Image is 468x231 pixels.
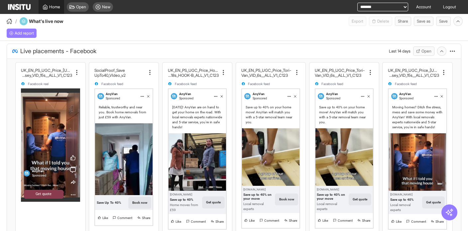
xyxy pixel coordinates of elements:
span: Like [396,219,402,224]
span: Like [322,218,328,223]
span: New [102,4,110,10]
div: What's live now [20,17,74,25]
span: Comment [117,215,132,220]
button: / [5,17,17,25]
span: Facebook feed [321,82,343,85]
div: Save up to 40% [170,198,200,202]
span: Add report [15,31,34,36]
span: Home [49,4,60,10]
span: Open [76,4,86,10]
h2: Phasey_VID_15s__ALL_V1_C123 [388,73,439,78]
span: Comment [264,218,279,223]
div: UK_EN_PS_UGC_Price_Georgia-Phasey_VID_15s__ALL_V1_C123 [21,68,72,78]
span: AnyVan [179,92,191,96]
h2: Van_VID_6s__ALL_V1_C123 [241,73,288,78]
div: Local removal experts [390,202,421,212]
h2: SocialProof_Save [94,68,125,73]
button: Share [395,17,411,26]
h2: UK_EN_PS_UGC_Price_HonSister [168,68,219,73]
div: UK_EN_PS_UGC_Price_Tori-Van_VID_6s__ALL_V1_C123 [241,68,292,78]
span: / [15,18,17,25]
h4: What's live now [29,18,74,25]
div: [DOMAIN_NAME] [390,192,421,197]
div: [DOMAIN_NAME] [243,187,274,192]
button: Add report [7,29,37,38]
span: Comment [338,218,353,223]
div: Home moves from £59 [170,202,200,212]
div: UK_EN_PS_UGC_Price_Georgia-Phasey_VID_15s__ALL_V1_C123 [388,68,439,78]
div: Save up to 40% on your move [317,193,347,201]
span: Like [249,218,255,223]
img: AnyVan [391,93,398,99]
div: SocialProof_SaveUpTo40_VIdeo_v2 [94,68,145,78]
span: AnyVan [253,92,265,96]
button: Get quote [422,196,445,208]
span: Share [289,218,297,223]
button: Book now [128,197,151,209]
button: Get quote [202,196,225,208]
div: Local removal experts [243,201,274,211]
span: Sponsored [179,97,193,100]
span: Share [215,219,224,224]
div: Save up to 40% on your home move! AnyVan will match you with a 5-star removal team near you. [319,105,369,125]
div: [DOMAIN_NAME] [170,192,200,197]
span: You cannot delete a preset report. [369,17,392,26]
span: Live placements - Facebook [20,47,96,56]
img: AnyVan [318,93,324,99]
h2: UK_EN_PS_UGC_Price_[US_STATE]- [21,68,72,73]
div: Save Up To 40% [97,201,121,205]
div: UK_EN_PS_UGC_Price_HonSisters_VID_18s_HOOK-B_ALL_V1_C123 [168,68,219,78]
button: Save as [414,17,433,26]
div: Save up to 40% on your move [243,193,274,201]
span: Like [102,215,108,220]
span: Can currently only export from Insights reports. [349,17,366,26]
span: AnyVan [326,92,338,96]
span: Facebook reel [28,82,49,85]
h2: UK_EN_PS_UGC_Price_[US_STATE]- [388,68,439,73]
h2: UpTo40_VIdeo_v2 [94,73,126,78]
button: Get quote [349,193,371,205]
h2: s_VID_18s_HOOK-B_ALL_V1_C123 [168,73,219,78]
img: AnyVan [97,93,104,99]
div: [DATE]! AnyVan are on hand to get your home on the road. With local removals experts nationwide a... [172,105,222,130]
span: AnyVan [106,92,118,96]
div: Save up to 40% on your home move! AnyVan will match you with a 5-star removal team near you. [246,105,296,125]
img: AnyVan [171,93,177,99]
span: Share [435,219,444,224]
button: Delete [369,17,392,26]
h2: Phasey_VID_15s__ALL_V1_C123 [21,73,72,78]
div: Save up to 40% [390,198,421,202]
span: Sponsored [326,97,340,100]
h2: Van_VID_6s__ALL_V1_C123 [315,73,361,78]
img: AnyVan [244,93,251,99]
span: Sponsored [399,97,413,100]
h2: UK_EN_PS_UGC_Price_Tori- [241,68,291,73]
button: Save [436,17,451,26]
span: Facebook feed [395,82,417,85]
div: Last 14 days [389,49,410,54]
span: Comment [411,219,426,224]
button: Open [413,47,434,56]
span: Comment [191,219,206,224]
div: Moving homes? Ditch the stress, mess and save some money with AnyVan! With local removals experts... [392,105,442,130]
div: Add a report to get started [7,29,37,38]
div: UK_EN_PS_UGC_Price_Tori-Van_VID_6s__ALL_V1_C123 [315,68,366,78]
button: Export [349,17,366,26]
img: Logo [8,4,31,10]
span: Facebook feed [175,82,197,85]
div: Reliable, trustworthy and near you. Book home removals from just £59 with AnyVan. [99,105,149,120]
div: [DOMAIN_NAME] [317,187,347,192]
h2: UK_EN_PS_UGC_Price_Tori- [315,68,365,73]
span: Sponsored [106,97,120,100]
button: Book now [275,193,298,205]
span: Share [362,218,370,223]
span: Sponsored [253,97,267,100]
span: Share [142,215,150,220]
div: Local removal experts [317,201,347,211]
span: Like [175,219,181,224]
span: Facebook feed [101,82,123,85]
span: AnyVan [399,92,411,96]
span: Facebook feed [248,82,270,85]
